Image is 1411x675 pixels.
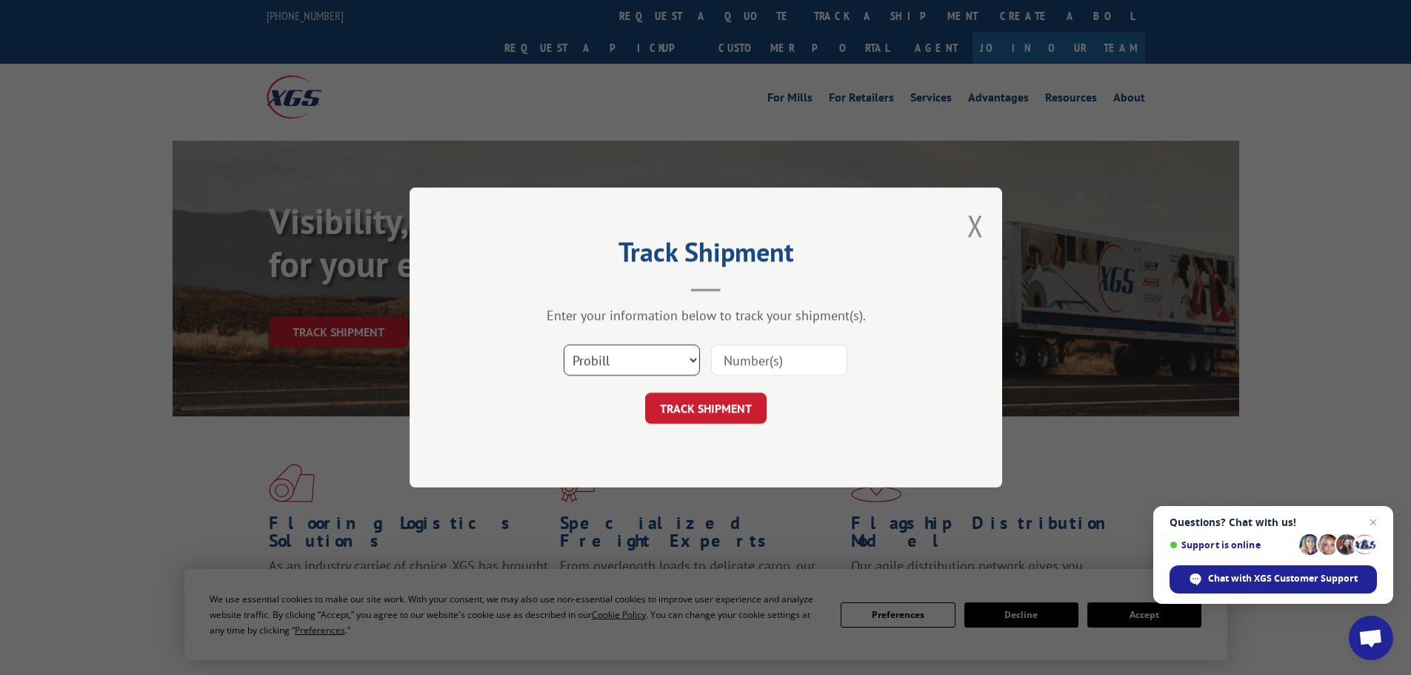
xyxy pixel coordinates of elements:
[1170,516,1377,528] span: Questions? Chat with us!
[967,206,984,245] button: Close modal
[1349,616,1393,660] div: Open chat
[645,393,767,424] button: TRACK SHIPMENT
[484,242,928,270] h2: Track Shipment
[1170,539,1294,551] span: Support is online
[484,307,928,324] div: Enter your information below to track your shipment(s).
[1170,565,1377,593] div: Chat with XGS Customer Support
[1364,513,1382,531] span: Close chat
[711,345,847,376] input: Number(s)
[1208,572,1358,585] span: Chat with XGS Customer Support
